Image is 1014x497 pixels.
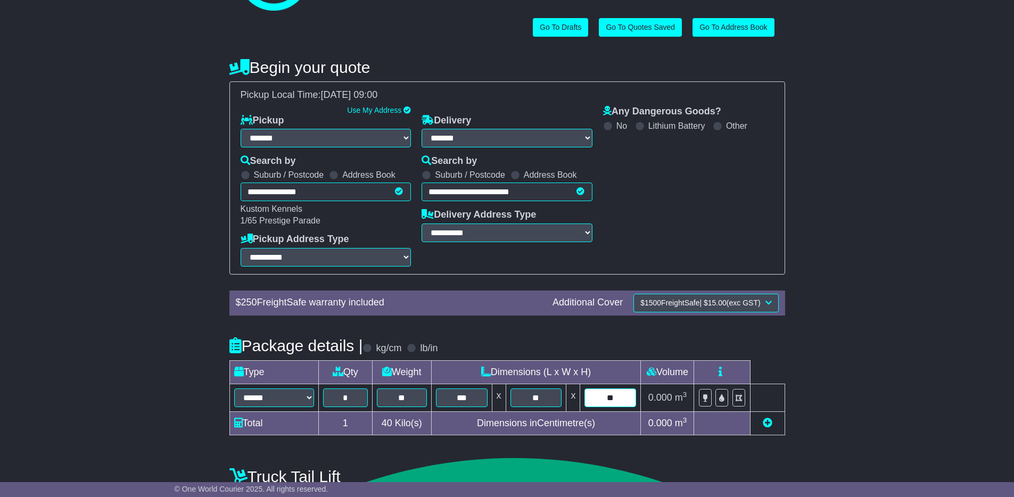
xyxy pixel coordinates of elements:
label: No [616,121,627,131]
label: Lithium Battery [648,121,705,131]
td: Dimensions in Centimetre(s) [431,411,641,435]
div: Pickup Local Time: [235,89,779,101]
h4: Package details | [229,337,363,354]
a: Use My Address [347,106,401,114]
a: Add new item [763,418,772,428]
label: Suburb / Postcode [254,170,324,180]
label: Other [726,121,747,131]
td: Type [229,360,318,384]
span: 15.00 [708,299,727,307]
label: lb/in [420,343,438,354]
span: $ FreightSafe [640,299,762,307]
div: $ FreightSafe warranty included [230,297,548,309]
label: Delivery [422,115,471,127]
sup: 3 [683,416,687,424]
label: Suburb / Postcode [435,170,505,180]
h4: Truck Tail Lift [229,468,785,485]
td: Qty [318,360,372,384]
td: 1 [318,411,372,435]
span: 250 [241,297,257,308]
label: Address Book [524,170,577,180]
sup: 3 [683,391,687,399]
span: m [675,418,687,428]
td: Total [229,411,318,435]
span: Kustom Kennels [241,204,303,213]
span: 40 [382,418,392,428]
label: Address Book [342,170,395,180]
a: Go To Address Book [693,18,774,37]
span: m [675,392,687,403]
td: Dimensions (L x W x H) [431,360,641,384]
a: Go To Quotes Saved [599,18,682,37]
label: Pickup Address Type [241,234,349,245]
span: [DATE] 09:00 [321,89,378,100]
h4: Begin your quote [229,59,785,76]
td: x [566,384,580,411]
td: Weight [372,360,431,384]
label: Search by [241,155,296,167]
td: Volume [641,360,694,384]
label: Any Dangerous Goods? [603,106,721,118]
span: 0.000 [648,418,672,428]
td: x [492,384,506,411]
label: Search by [422,155,477,167]
span: © One World Courier 2025. All rights reserved. [175,485,328,493]
button: $1500FreightSafe| $15.00(exc GST) [633,294,778,312]
label: Pickup [241,115,284,127]
a: Go To Drafts [533,18,588,37]
label: Delivery Address Type [422,209,536,221]
div: Additional Cover [547,297,628,309]
span: | $ (exc GST) [699,299,760,307]
span: 0.000 [648,392,672,403]
span: 1500 [645,299,661,307]
span: 1/65 Prestige Parade [241,216,320,225]
td: Kilo(s) [372,411,431,435]
label: kg/cm [376,343,401,354]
